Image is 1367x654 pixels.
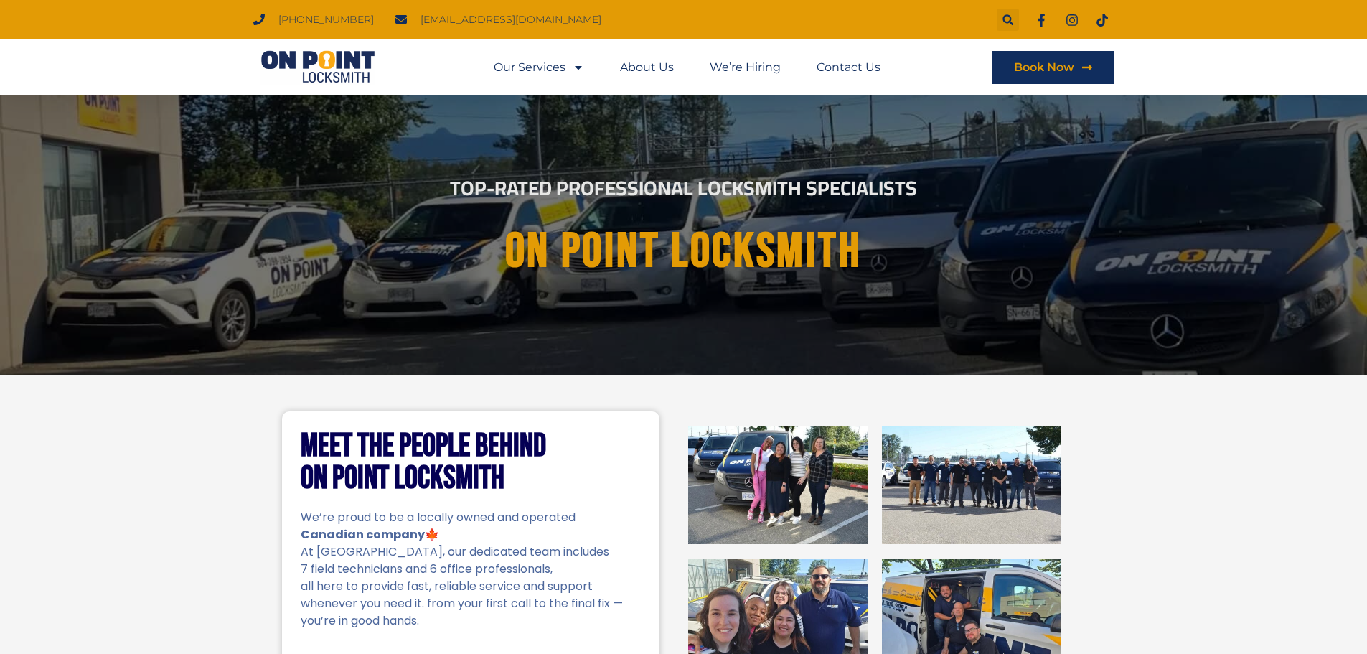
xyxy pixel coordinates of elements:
img: On Point Locksmith Port Coquitlam, BC 2 [882,426,1061,544]
p: 7 field technicians and 6 office professionals, [301,561,641,578]
a: About Us [620,51,674,84]
span: [EMAIL_ADDRESS][DOMAIN_NAME] [417,10,601,29]
div: Search [997,9,1019,31]
p: you’re in good hands. [301,612,641,630]
a: Our Services [494,51,584,84]
a: We’re Hiring [710,51,781,84]
a: Contact Us [817,51,880,84]
p: We’re proud to be a locally owned and operated [301,509,641,526]
nav: Menu [494,51,880,84]
h2: Meet the People Behind On Point Locksmith [301,430,641,495]
p: all here to provide fast, reliable service and support [301,578,641,595]
img: On Point Locksmith Port Coquitlam, BC 1 [688,426,868,544]
span: [PHONE_NUMBER] [275,10,374,29]
h1: On point Locksmith [297,225,1071,279]
span: Book Now [1014,62,1074,73]
p: whenever you need it. from your first call to the final fix — [301,595,641,612]
a: Book Now [992,51,1114,84]
h2: Top-Rated Professional Locksmith Specialists [285,178,1083,198]
p: 🍁 At [GEOGRAPHIC_DATA], our dedicated team includes [301,526,641,561]
strong: Canadian company [301,526,425,543]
